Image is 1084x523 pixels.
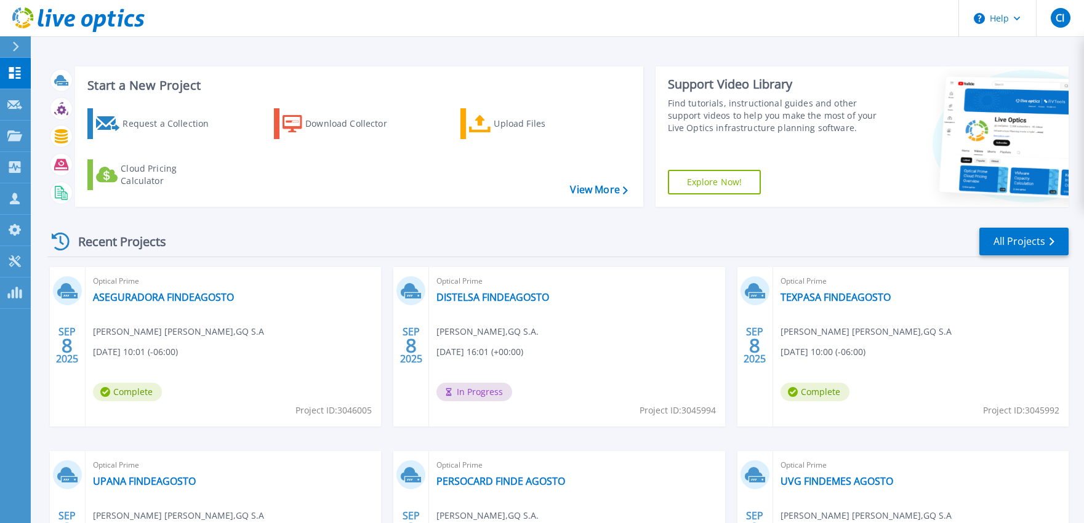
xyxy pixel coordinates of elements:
[62,340,73,351] span: 8
[87,108,225,139] a: Request a Collection
[93,509,264,522] span: [PERSON_NAME] [PERSON_NAME] , GQ S.A
[781,475,893,487] a: UVG FINDEMES AGOSTO
[93,458,374,472] span: Optical Prime
[122,111,221,136] div: Request a Collection
[436,475,565,487] a: PERSOCARD FINDE AGOSTO
[47,226,183,257] div: Recent Projects
[983,404,1059,417] span: Project ID: 3045992
[668,97,877,134] div: Find tutorials, instructional guides and other support videos to help you make the most of your L...
[781,383,849,401] span: Complete
[93,274,374,288] span: Optical Prime
[305,111,404,136] div: Download Collector
[436,274,717,288] span: Optical Prime
[781,345,865,359] span: [DATE] 10:00 (-06:00)
[640,404,716,417] span: Project ID: 3045994
[1056,13,1064,23] span: CI
[436,325,539,338] span: [PERSON_NAME] , GQ S.A.
[87,79,627,92] h3: Start a New Project
[781,274,1061,288] span: Optical Prime
[436,458,717,472] span: Optical Prime
[436,345,523,359] span: [DATE] 16:01 (+00:00)
[743,323,766,368] div: SEP 2025
[436,383,512,401] span: In Progress
[781,458,1061,472] span: Optical Prime
[781,291,891,303] a: TEXPASA FINDEAGOSTO
[406,340,417,351] span: 8
[668,76,877,92] div: Support Video Library
[55,323,79,368] div: SEP 2025
[494,111,592,136] div: Upload Files
[460,108,598,139] a: Upload Files
[121,162,219,187] div: Cloud Pricing Calculator
[668,170,761,194] a: Explore Now!
[781,509,952,522] span: [PERSON_NAME] [PERSON_NAME] , GQ S.A
[87,159,225,190] a: Cloud Pricing Calculator
[93,325,264,338] span: [PERSON_NAME] [PERSON_NAME] , GQ S.A
[93,291,234,303] a: ASEGURADORA FINDEAGOSTO
[570,184,627,196] a: View More
[781,325,952,338] span: [PERSON_NAME] [PERSON_NAME] , GQ S.A
[436,291,549,303] a: DISTELSA FINDEAGOSTO
[295,404,372,417] span: Project ID: 3046005
[399,323,423,368] div: SEP 2025
[93,383,162,401] span: Complete
[749,340,760,351] span: 8
[274,108,411,139] a: Download Collector
[436,509,539,522] span: [PERSON_NAME] , GQ S.A.
[979,228,1069,255] a: All Projects
[93,475,196,487] a: UPANA FINDEAGOSTO
[93,345,178,359] span: [DATE] 10:01 (-06:00)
